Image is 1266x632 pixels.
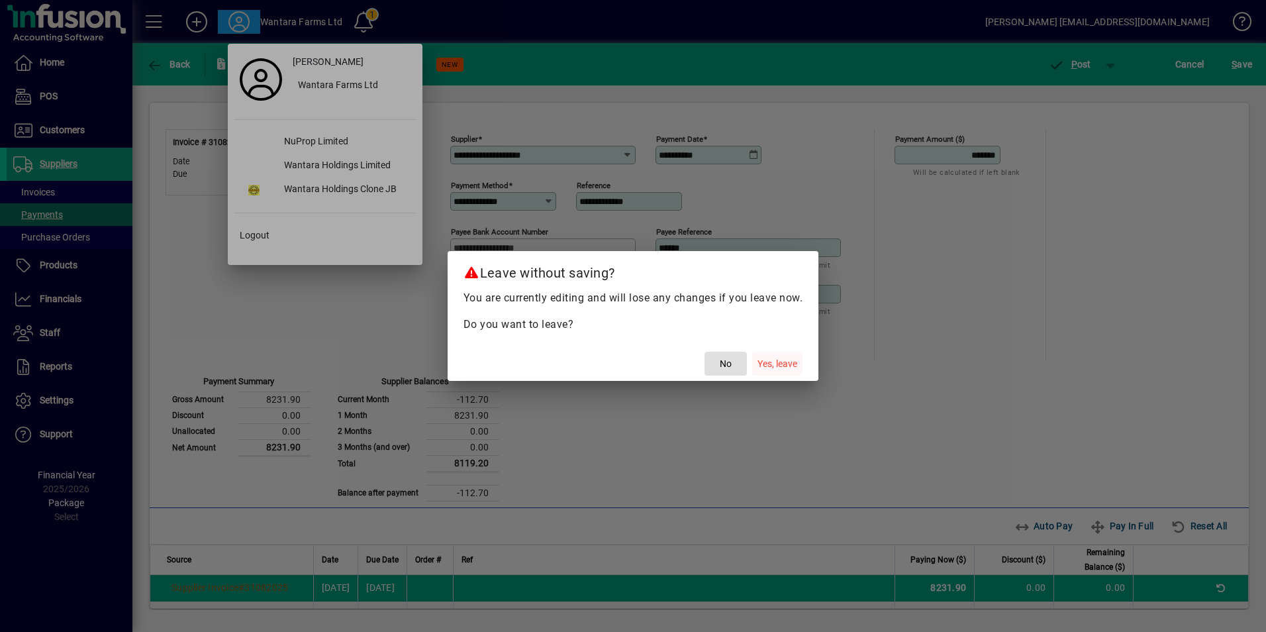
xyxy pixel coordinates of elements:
h2: Leave without saving? [448,251,819,290]
button: No [705,352,747,376]
p: You are currently editing and will lose any changes if you leave now. [463,290,803,306]
span: No [720,357,732,371]
span: Yes, leave [757,357,797,371]
p: Do you want to leave? [463,317,803,333]
button: Yes, leave [752,352,803,376]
